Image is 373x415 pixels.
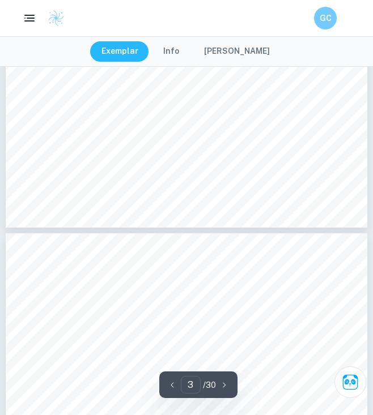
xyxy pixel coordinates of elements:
a: Clastify logo [41,10,65,27]
img: Clastify logo [48,10,65,27]
button: Ask Clai [334,366,366,398]
button: GC [314,7,337,29]
p: / 30 [203,379,216,391]
button: Info [152,41,190,62]
h6: GC [319,12,332,24]
button: Exemplar [90,41,150,62]
button: [PERSON_NAME] [193,41,281,62]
